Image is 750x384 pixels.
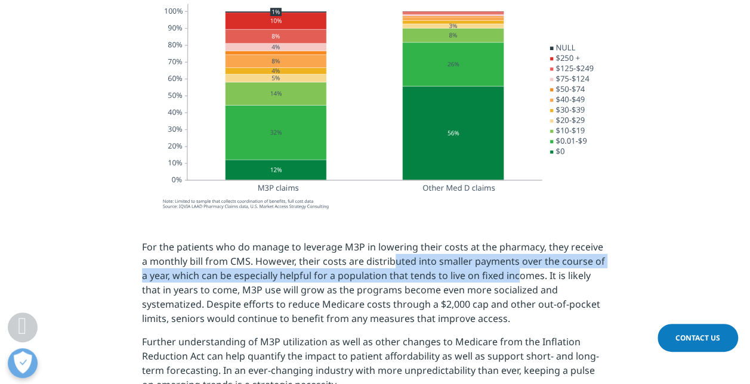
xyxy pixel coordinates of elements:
[142,240,608,335] p: For the patients who do manage to leverage M3P in lowering their costs at the pharmacy, they rece...
[8,348,38,378] button: Open Preferences
[658,324,738,352] a: Contact Us
[675,333,720,343] span: Contact Us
